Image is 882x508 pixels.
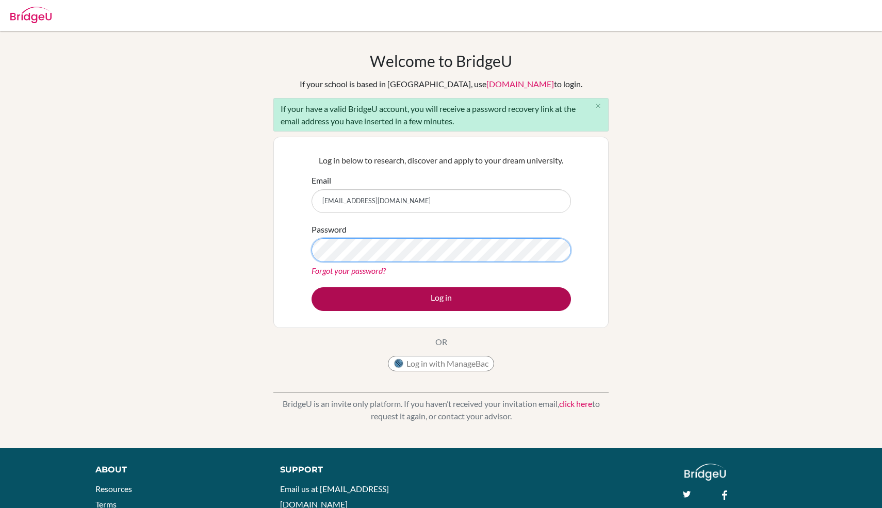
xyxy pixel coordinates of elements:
p: BridgeU is an invite only platform. If you haven’t received your invitation email, to request it ... [273,398,609,422]
img: logo_white@2x-f4f0deed5e89b7ecb1c2cc34c3e3d731f90f0f143d5ea2071677605dd97b5244.png [684,464,726,481]
p: Log in below to research, discover and apply to your dream university. [312,154,571,167]
label: Password [312,223,347,236]
p: OR [435,336,447,348]
div: About [95,464,257,476]
a: Forgot your password? [312,266,386,275]
div: If your have a valid BridgeU account, you will receive a password recovery link at the email addr... [273,98,609,132]
a: click here [559,399,592,408]
button: Log in with ManageBac [388,356,494,371]
img: Bridge-U [10,7,52,23]
i: close [594,102,602,110]
div: If your school is based in [GEOGRAPHIC_DATA], use to login. [300,78,582,90]
a: Resources [95,484,132,494]
a: [DOMAIN_NAME] [486,79,554,89]
h1: Welcome to BridgeU [370,52,512,70]
div: Support [280,464,430,476]
button: Log in [312,287,571,311]
button: Close [587,99,608,114]
label: Email [312,174,331,187]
